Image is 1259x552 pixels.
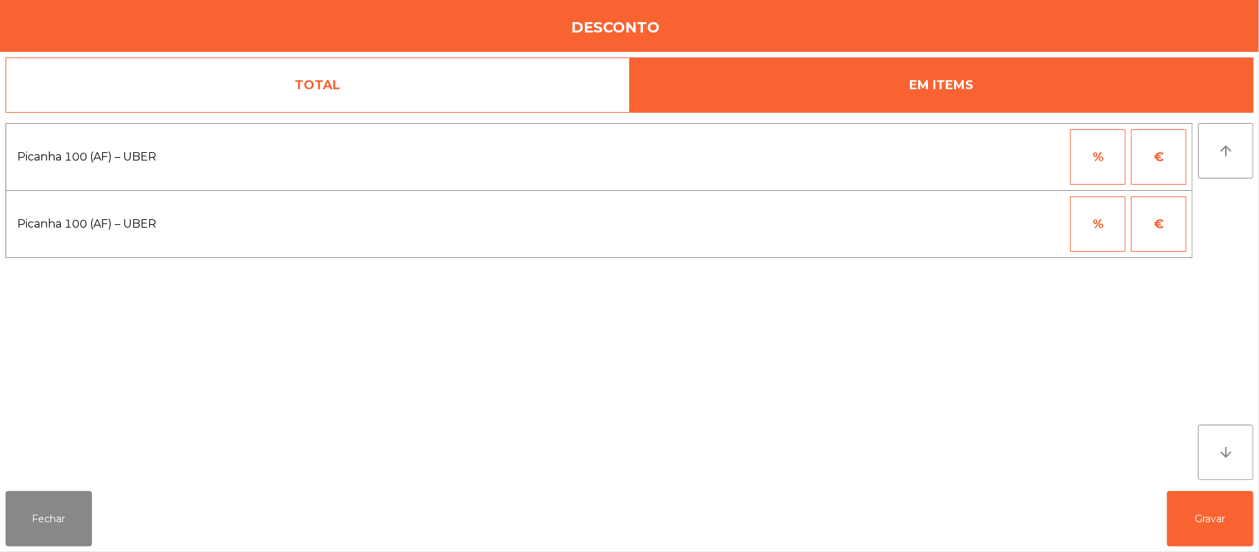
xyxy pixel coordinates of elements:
span: Picanha 100 (AF) – UBER [17,214,570,234]
button: % [1070,196,1126,252]
button: arrow_downward [1198,425,1253,480]
button: Gravar [1167,491,1253,546]
h4: Desconto [572,17,660,38]
a: TOTAL [6,57,630,113]
i: arrow_downward [1218,444,1234,461]
span: Picanha 100 (AF) – UBER [17,147,570,167]
i: arrow_upward [1218,142,1234,159]
button: % [1070,129,1126,185]
button: € [1131,196,1186,252]
button: € [1131,129,1186,185]
button: arrow_upward [1198,123,1253,178]
a: EM ITEMS [630,57,1254,113]
button: Fechar [6,491,92,546]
